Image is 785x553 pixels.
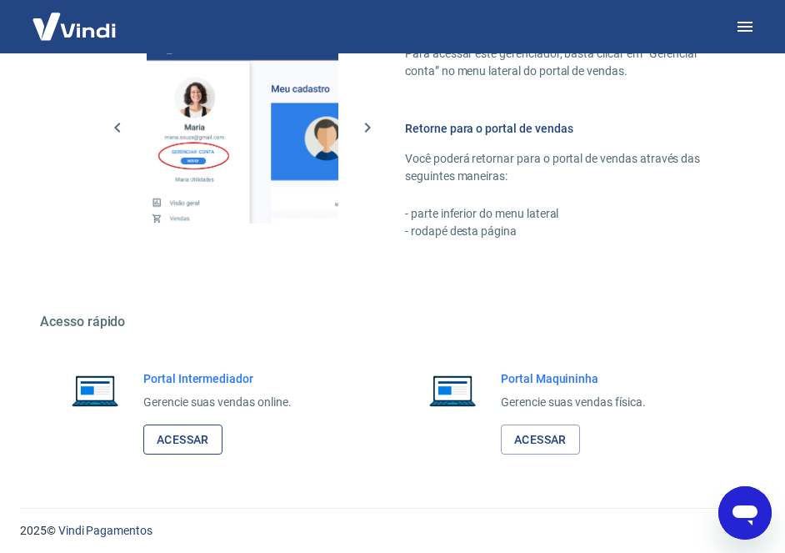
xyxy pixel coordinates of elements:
[60,370,130,410] img: Imagem de um notebook aberto
[405,223,705,240] p: - rodapé desta página
[718,486,772,540] iframe: Botão para abrir a janela de mensagens
[501,394,646,411] p: Gerencie suas vendas física.
[58,524,152,537] a: Vindi Pagamentos
[501,425,580,455] a: Acessar
[40,314,745,330] h5: Acesso rápido
[501,370,646,387] h6: Portal Maquininha
[405,120,705,137] h6: Retorne para o portal de vendas
[143,394,292,411] p: Gerencie suas vendas online.
[147,32,338,224] img: Imagem da dashboard mostrando o botão de gerenciar conta na sidebar no lado esquerdo
[417,370,487,410] img: Imagem de um notebook aberto
[143,425,222,455] a: Acessar
[405,45,705,80] p: Para acessar este gerenciador, basta clicar em “Gerenciar conta” no menu lateral do portal de ven...
[20,522,765,540] p: 2025 ©
[20,1,128,52] img: Vindi
[405,205,705,223] p: - parte inferior do menu lateral
[405,150,705,185] p: Você poderá retornar para o portal de vendas através das seguintes maneiras:
[143,370,292,387] h6: Portal Intermediador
